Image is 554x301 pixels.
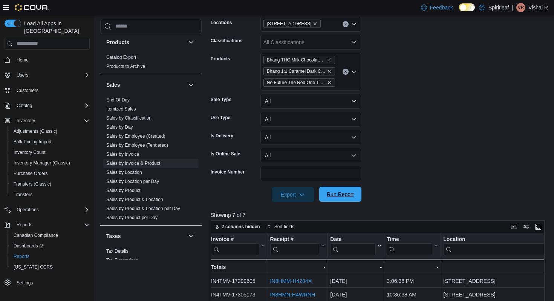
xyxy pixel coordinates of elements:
span: Dark Mode [459,11,459,12]
button: Catalog [14,101,35,110]
button: Sort fields [264,222,297,231]
span: Sales by Product & Location [106,197,163,203]
button: All [260,148,361,163]
p: | [512,3,513,12]
button: Inventory Count [8,147,93,158]
span: Users [14,71,90,80]
button: Keyboard shortcuts [510,222,519,231]
span: Transfers (Classic) [14,181,51,187]
span: 2 columns hidden [222,224,260,230]
a: Settings [14,278,36,287]
a: Tax Details [106,249,129,254]
span: Sales by Day [106,124,133,130]
span: Home [17,57,29,63]
a: End Of Day [106,97,130,103]
button: Settings [2,277,93,288]
span: Inventory [17,118,35,124]
button: Reports [8,251,93,262]
a: Purchase Orders [11,169,51,178]
h3: Products [106,38,129,46]
span: Inventory Count [14,149,46,155]
div: [DATE] [330,276,382,286]
label: Sale Type [211,97,231,103]
a: Sales by Location [106,170,142,175]
a: Inventory Count [11,148,49,157]
span: Customers [17,88,38,94]
div: 10:36:38 AM [387,290,438,299]
span: Sales by Product per Day [106,215,158,221]
a: Dashboards [8,241,93,251]
span: Customers [14,86,90,95]
a: Canadian Compliance [11,231,61,240]
div: - [270,263,325,272]
button: 2 columns hidden [211,222,263,231]
span: Inventory Count [11,148,90,157]
a: Tax Exemptions [106,258,138,263]
div: Location [443,236,544,255]
span: [STREET_ADDRESS] [267,20,312,28]
a: Inventory Manager (Classic) [11,158,73,167]
div: [STREET_ADDRESS] [443,276,550,286]
span: Transfers [11,190,90,199]
input: Dark Mode [459,3,475,11]
span: Bulk Pricing Import [11,137,90,146]
button: Enter fullscreen [534,222,543,231]
button: Sales [106,81,185,89]
a: Transfers (Classic) [11,180,54,189]
span: Sales by Invoice & Product [106,160,160,166]
label: Is Online Sale [211,151,240,157]
button: Open list of options [351,21,357,27]
span: Inventory Manager (Classic) [11,158,90,167]
button: Products [106,38,185,46]
button: Clear input [343,69,349,75]
button: Inventory [14,116,38,125]
span: Canadian Compliance [14,232,58,238]
div: Invoice # [211,236,259,243]
button: Invoice # [211,236,265,255]
button: Operations [14,205,42,214]
span: Settings [14,278,90,287]
div: [STREET_ADDRESS] [443,290,550,299]
button: Transfers (Classic) [8,179,93,189]
button: Taxes [106,232,185,240]
div: 3:06:38 PM [387,276,438,286]
span: No Future The Red One THC Gummy - 10 x 10mg [267,79,326,86]
a: Sales by Classification [106,115,152,121]
h3: Taxes [106,232,121,240]
label: Locations [211,20,232,26]
button: Home [2,54,93,65]
a: IN8HMM-H4204X [270,278,311,284]
span: Catalog [14,101,90,110]
a: Catalog Export [106,55,136,60]
a: Sales by Product per Day [106,215,158,220]
span: Bhang THC Milk Chocolate - 4 x 2.5mg [263,56,335,64]
span: Transfers [14,192,32,198]
div: Date [330,236,376,255]
button: Export [272,187,314,202]
button: Date [330,236,382,255]
a: IN8HMN-H4WRNH [270,292,315,298]
span: Reports [17,222,32,228]
span: Dashboards [11,241,90,250]
span: Operations [14,205,90,214]
button: Receipt # [270,236,325,255]
button: Purchase Orders [8,168,93,179]
span: Run Report [327,190,354,198]
span: VR [518,3,524,12]
a: Sales by Location per Day [106,179,159,184]
div: IN4TMV-17299605 [211,276,265,286]
span: Export [276,187,309,202]
a: Sales by Product & Location per Day [106,206,180,211]
div: Totals [211,263,265,272]
div: Location [443,236,544,243]
a: Adjustments (Classic) [11,127,60,136]
button: Run Report [319,187,361,202]
button: Sales [187,80,196,89]
a: Sales by Employee (Tendered) [106,143,168,148]
a: Reports [11,252,32,261]
span: Transfers (Classic) [11,180,90,189]
button: Open list of options [351,69,357,75]
label: Invoice Number [211,169,245,175]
